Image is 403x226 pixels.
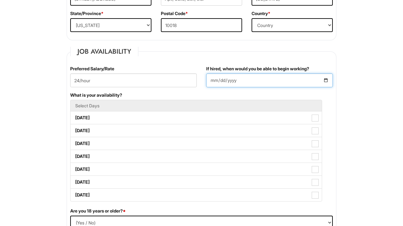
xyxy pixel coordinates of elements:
[161,10,188,17] label: Postal Code
[252,18,333,32] select: Country
[71,111,322,124] label: [DATE]
[71,137,322,150] label: [DATE]
[70,92,122,98] label: What is your availability?
[70,47,139,56] legend: Job Availability
[71,176,322,188] label: [DATE]
[71,150,322,163] label: [DATE]
[70,73,197,87] input: Preferred Salary/Rate
[71,124,322,137] label: [DATE]
[70,208,126,214] label: Are you 18 years or older?
[75,103,317,108] h5: Select Days
[70,66,114,72] label: Preferred Salary/Rate
[70,18,151,32] select: State/Province
[71,189,322,201] label: [DATE]
[252,10,270,17] label: Country
[206,66,309,72] label: If hired, when would you be able to begin working?
[70,10,104,17] label: State/Province
[71,163,322,175] label: [DATE]
[161,18,242,32] input: Postal Code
